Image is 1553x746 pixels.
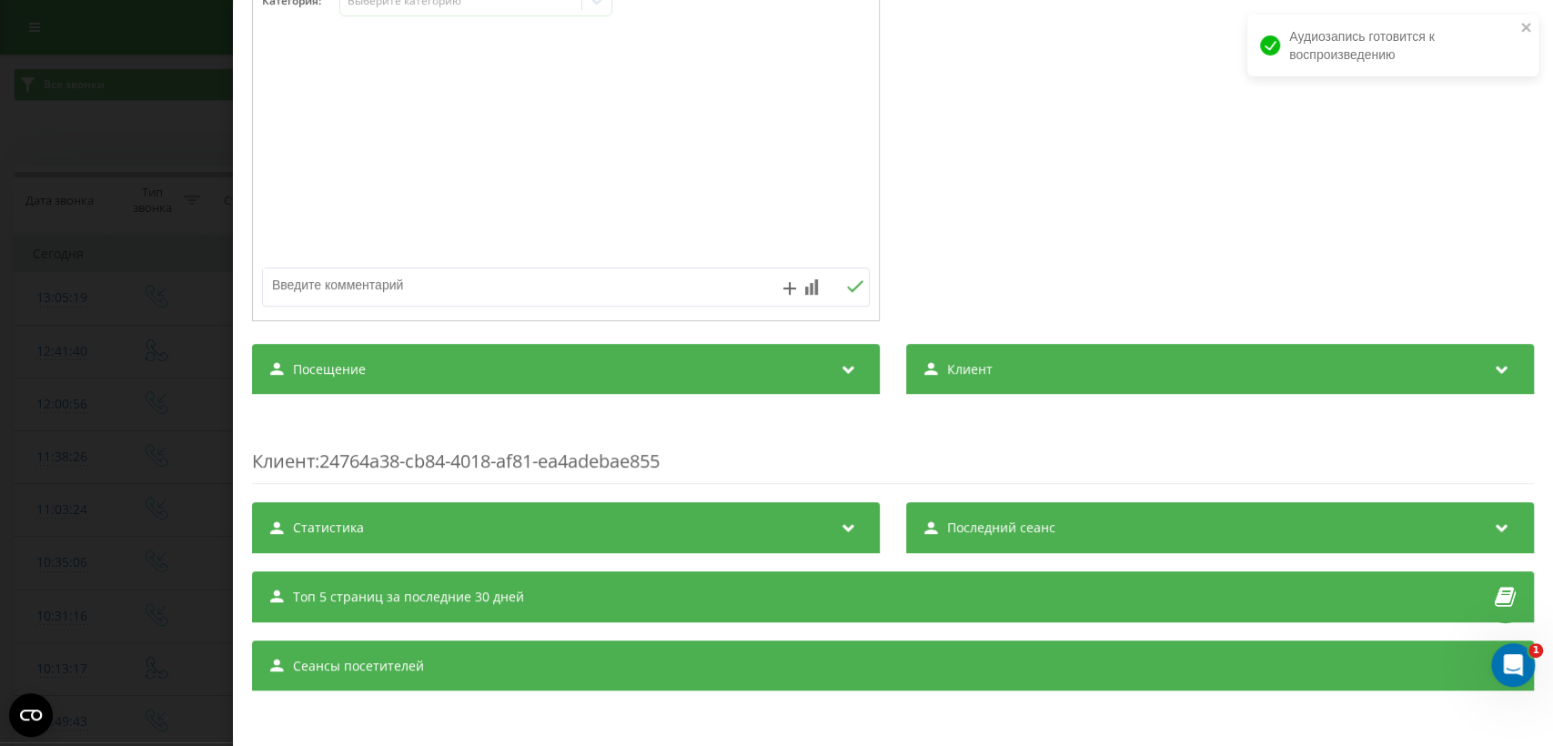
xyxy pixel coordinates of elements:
[1491,643,1535,687] iframe: Intercom live chat
[1528,643,1543,658] span: 1
[1247,15,1538,76] div: Аудиозапись готовится к воспроизведению
[252,412,1534,484] div: : 24764a38-cb84-4018-af81-ea4adebae855
[947,519,1055,537] span: Последний сеанс
[252,449,315,473] span: Клиент
[947,360,993,378] span: Клиент
[293,519,364,537] span: Статистика
[293,657,424,675] span: Сеансы посетителей
[293,360,366,378] span: Посещение
[293,588,524,606] span: Топ 5 страниц за последние 30 дней
[1520,20,1533,37] button: close
[9,693,53,737] button: Open CMP widget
